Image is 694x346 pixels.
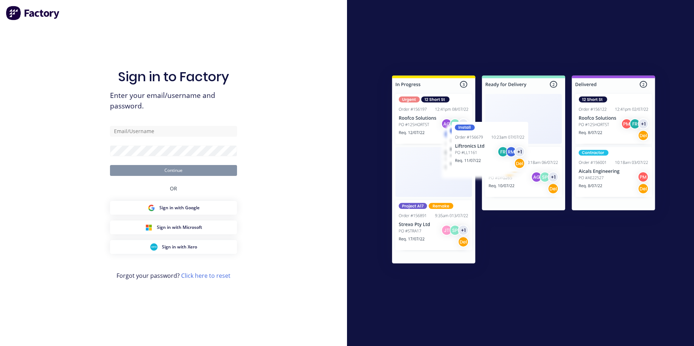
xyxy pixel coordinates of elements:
a: Click here to reset [181,272,230,280]
span: Enter your email/username and password. [110,90,237,111]
input: Email/Username [110,126,237,137]
button: Continue [110,165,237,176]
button: Xero Sign inSign in with Xero [110,240,237,254]
img: Microsoft Sign in [145,224,152,231]
img: Sign in [376,61,671,281]
div: OR [170,176,177,201]
img: Google Sign in [148,204,155,211]
span: Forgot your password? [117,271,230,280]
button: Microsoft Sign inSign in with Microsoft [110,221,237,234]
img: Xero Sign in [150,243,158,251]
span: Sign in with Xero [162,244,197,250]
span: Sign in with Microsoft [157,224,202,231]
h1: Sign in to Factory [118,69,229,85]
span: Sign in with Google [159,205,200,211]
img: Factory [6,6,60,20]
button: Google Sign inSign in with Google [110,201,237,215]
